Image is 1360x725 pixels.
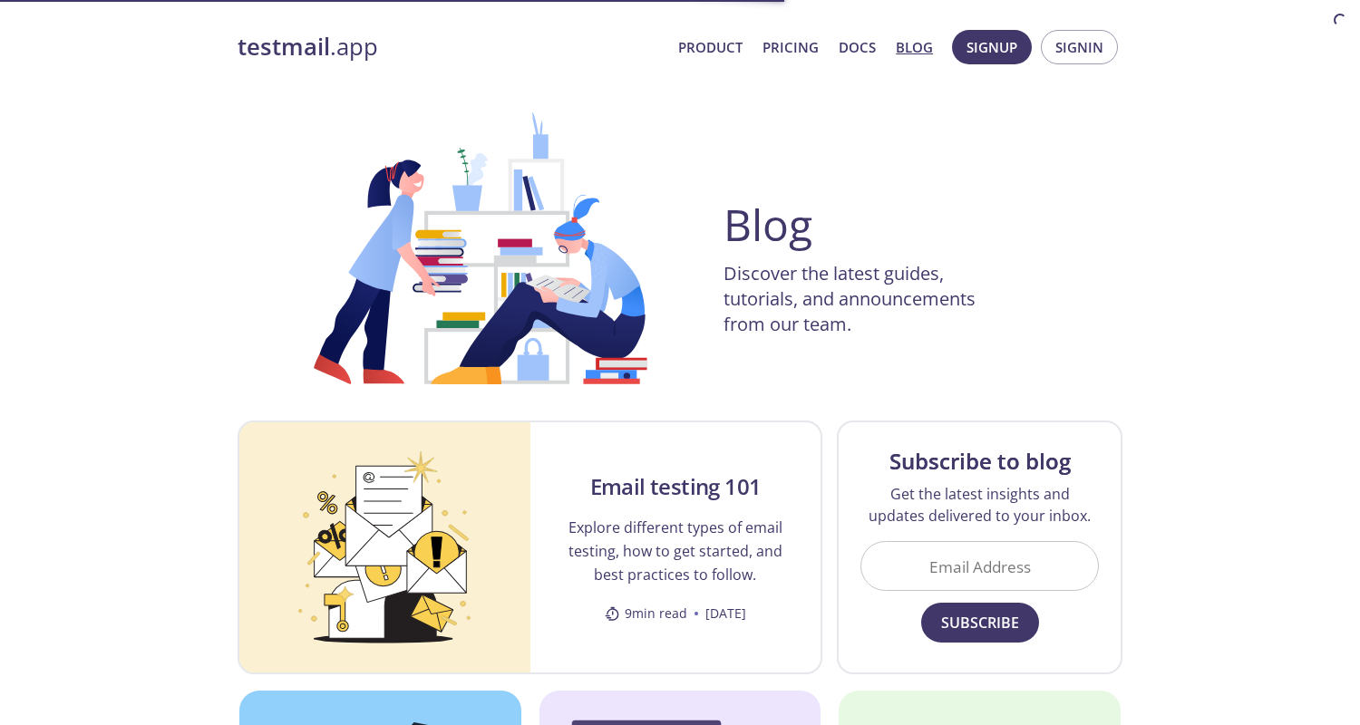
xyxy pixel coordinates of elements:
[705,604,746,623] time: [DATE]
[238,32,664,63] a: testmail.app
[678,35,743,59] a: Product
[238,31,330,63] strong: testmail
[889,447,1071,476] h3: Subscribe to blog
[952,30,1032,64] button: Signup
[1041,30,1118,64] button: Signin
[238,420,822,674] a: Email testing 101Email testing 101Explore different types of email testing, how to get started, a...
[281,112,680,384] img: BLOG-HEADER
[724,261,1014,337] p: Discover the latest guides, tutorials, and announcements from our team.
[839,35,876,59] a: Docs
[941,610,1019,635] span: Subscribe
[763,35,819,59] a: Pricing
[896,35,933,59] a: Blog
[605,604,687,623] span: 9 min read
[1055,35,1103,59] span: Signin
[724,203,812,246] h1: Blog
[967,35,1017,59] span: Signup
[552,516,800,586] p: Explore different types of email testing, how to get started, and best practices to follow.
[239,422,530,672] img: Email testing 101
[860,483,1099,527] p: Get the latest insights and updates delivered to your inbox.
[921,603,1039,643] button: Subscribe
[590,472,762,501] h2: Email testing 101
